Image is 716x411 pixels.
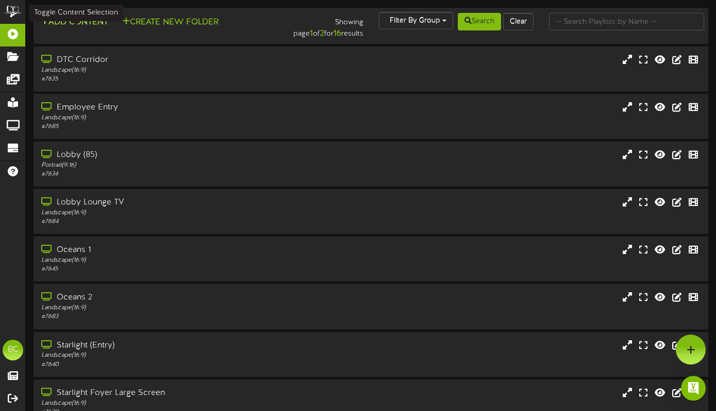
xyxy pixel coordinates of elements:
[334,29,341,38] strong: 16
[41,351,307,360] div: Landscape ( 16:9 )
[41,54,307,66] div: DTC Corridor
[41,399,307,408] div: Landscape ( 16:9 )
[41,304,307,312] div: Landscape ( 16:9 )
[41,292,307,304] div: Oceans 2
[41,217,307,226] div: # 7684
[38,16,111,29] button: Add Content
[41,102,307,114] div: Employee Entry
[41,161,307,170] div: Portrait ( 9:16 )
[41,170,307,179] div: # 7634
[458,13,501,30] button: Search
[41,149,307,161] div: Lobby (85)
[379,12,453,29] button: Filter By Group
[119,16,222,29] button: Create New Folder
[41,256,307,265] div: Landscape ( 16:9 )
[41,197,307,209] div: Lobby Lounge TV
[41,66,307,75] div: Landscape ( 16:9 )
[41,265,307,274] div: # 7645
[41,312,307,321] div: # 7683
[41,340,307,352] div: Starlight (Entry)
[257,12,371,40] div: Showing page of for results
[310,29,313,38] strong: 1
[3,340,23,360] div: BC
[320,29,324,38] strong: 2
[41,122,307,131] div: # 7685
[41,387,307,399] div: Starlight Foyer Large Screen
[41,244,307,256] div: Oceans 1
[503,13,534,30] button: Clear
[549,13,704,30] input: -- Search Playlists by Name --
[681,376,706,401] div: Open Intercom Messenger
[41,114,307,122] div: Landscape ( 16:9 )
[41,75,307,84] div: # 7635
[41,209,307,217] div: Landscape ( 16:9 )
[41,360,307,369] div: # 7640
